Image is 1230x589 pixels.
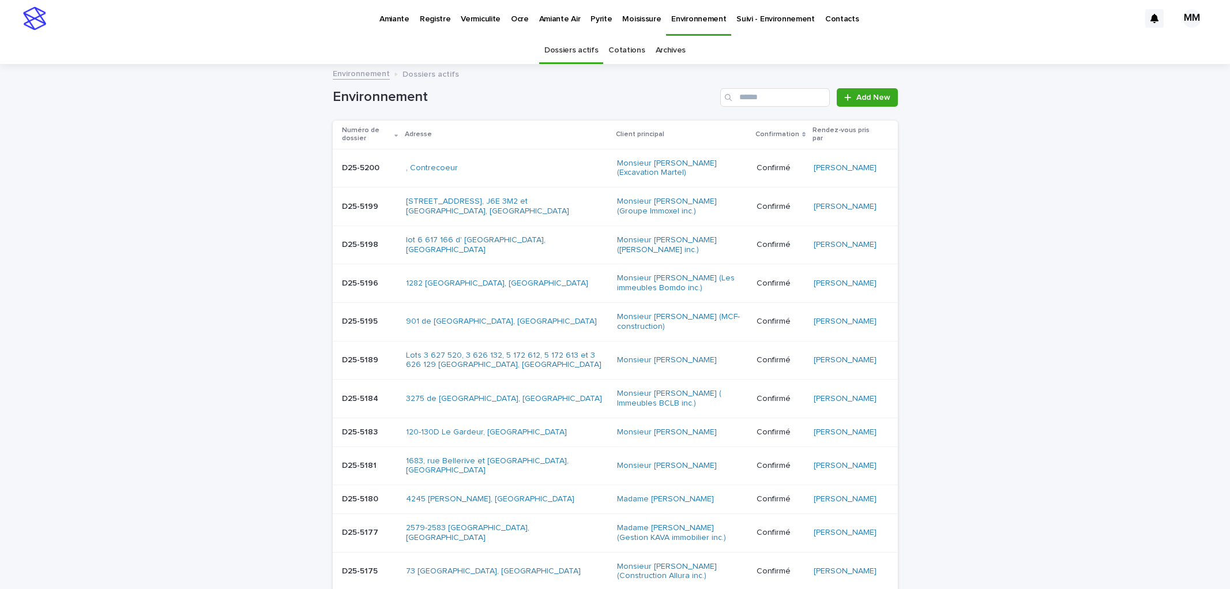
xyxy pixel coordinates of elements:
p: Client principal [616,128,664,141]
input: Search [720,88,830,107]
img: stacker-logo-s-only.png [23,7,46,30]
a: 1683, rue Bellerive et [GEOGRAPHIC_DATA], [GEOGRAPHIC_DATA] [406,456,608,476]
p: D25-5184 [342,392,381,404]
p: D25-5195 [342,314,380,327]
a: Dossiers actifs [544,37,598,64]
a: Monsieur [PERSON_NAME] [617,461,717,471]
a: Archives [656,37,686,64]
a: Monsieur [PERSON_NAME] (Groupe Immoxel inc.) [617,197,747,216]
p: Confirmé [757,279,804,288]
p: D25-5199 [342,200,381,212]
a: Environnement [333,66,390,80]
a: 73 [GEOGRAPHIC_DATA], [GEOGRAPHIC_DATA] [406,567,581,576]
p: Confirmé [757,355,804,365]
p: D25-5196 [342,276,381,288]
a: 1282 [GEOGRAPHIC_DATA], [GEOGRAPHIC_DATA] [406,279,588,288]
p: D25-5183 [342,425,380,437]
p: D25-5200 [342,161,382,173]
a: [PERSON_NAME] [814,355,877,365]
p: Confirmé [757,240,804,250]
tr: D25-5180D25-5180 4245 [PERSON_NAME], [GEOGRAPHIC_DATA] Madame [PERSON_NAME] Confirmé[PERSON_NAME] [333,485,898,514]
a: [PERSON_NAME] [814,202,877,212]
a: Monsieur [PERSON_NAME] ([PERSON_NAME] inc.) [617,235,747,255]
tr: D25-5181D25-5181 1683, rue Bellerive et [GEOGRAPHIC_DATA], [GEOGRAPHIC_DATA] Monsieur [PERSON_NAM... [333,447,898,485]
a: Monsieur [PERSON_NAME] (Construction Allura inc.) [617,562,747,582]
p: Confirmé [757,427,804,437]
tr: D25-5177D25-5177 2579-2583 [GEOGRAPHIC_DATA], [GEOGRAPHIC_DATA] Madame [PERSON_NAME] (Gestion KAV... [333,513,898,552]
a: [PERSON_NAME] [814,394,877,404]
a: Add New [837,88,897,107]
tr: D25-5189D25-5189 Lots 3 627 520, 3 626 132, 5 172 612, 5 172 613 et 3 626 129 [GEOGRAPHIC_DATA], ... [333,341,898,380]
div: MM [1183,9,1201,28]
a: [PERSON_NAME] [814,427,877,437]
p: Confirmé [757,567,804,576]
a: [PERSON_NAME] [814,240,877,250]
a: 4245 [PERSON_NAME], [GEOGRAPHIC_DATA] [406,494,574,504]
p: D25-5181 [342,459,379,471]
a: [PERSON_NAME] [814,279,877,288]
p: D25-5177 [342,526,381,538]
p: Confirmé [757,494,804,504]
p: Confirmé [757,202,804,212]
a: Monsieur [PERSON_NAME] (Excavation Martel) [617,159,747,178]
tr: D25-5196D25-5196 1282 [GEOGRAPHIC_DATA], [GEOGRAPHIC_DATA] Monsieur [PERSON_NAME] (Les immeubles ... [333,264,898,303]
p: Numéro de dossier [342,124,392,145]
a: Madame [PERSON_NAME] (Gestion KAVA immobilier inc.) [617,523,747,543]
a: [PERSON_NAME] [814,567,877,576]
tr: D25-5183D25-5183 120-130D Le Gardeur, [GEOGRAPHIC_DATA] Monsieur [PERSON_NAME] Confirmé[PERSON_NAME] [333,418,898,447]
tr: D25-5195D25-5195 901 de [GEOGRAPHIC_DATA], [GEOGRAPHIC_DATA] Monsieur [PERSON_NAME] (MCF-construc... [333,302,898,341]
a: [PERSON_NAME] [814,163,877,173]
a: [PERSON_NAME] [814,317,877,327]
a: lot 6 617 166 d' [GEOGRAPHIC_DATA], [GEOGRAPHIC_DATA] [406,235,608,255]
p: Confirmé [757,461,804,471]
p: Confirmé [757,163,804,173]
tr: D25-5198D25-5198 lot 6 617 166 d' [GEOGRAPHIC_DATA], [GEOGRAPHIC_DATA] Monsieur [PERSON_NAME] ([P... [333,226,898,264]
span: Add New [856,93,890,102]
p: Confirmation [755,128,799,141]
tr: D25-5200D25-5200 , Contrecoeur Monsieur [PERSON_NAME] (Excavation Martel) Confirmé[PERSON_NAME] [333,149,898,187]
p: Confirmé [757,317,804,327]
a: 3275 de [GEOGRAPHIC_DATA], [GEOGRAPHIC_DATA] [406,394,602,404]
a: Madame [PERSON_NAME] [617,494,714,504]
p: D25-5175 [342,564,380,576]
p: Dossiers actifs [403,67,459,80]
a: 2579-2583 [GEOGRAPHIC_DATA], [GEOGRAPHIC_DATA] [406,523,608,543]
p: D25-5180 [342,492,381,504]
p: Confirmé [757,528,804,538]
tr: D25-5199D25-5199 [STREET_ADDRESS], J6E 3M2 et [GEOGRAPHIC_DATA], [GEOGRAPHIC_DATA] Monsieur [PERS... [333,187,898,226]
a: Monsieur [PERSON_NAME] [617,355,717,365]
a: , Contrecoeur [406,163,458,173]
a: Monsieur [PERSON_NAME] [617,427,717,437]
a: [PERSON_NAME] [814,528,877,538]
p: D25-5198 [342,238,381,250]
a: Lots 3 627 520, 3 626 132, 5 172 612, 5 172 613 et 3 626 129 [GEOGRAPHIC_DATA], [GEOGRAPHIC_DATA] [406,351,608,370]
a: 901 de [GEOGRAPHIC_DATA], [GEOGRAPHIC_DATA] [406,317,597,327]
h1: Environnement [333,89,716,106]
a: Cotations [608,37,645,64]
a: Monsieur [PERSON_NAME] (Les immeubles Bomdo inc.) [617,273,747,293]
p: Adresse [405,128,432,141]
tr: D25-5184D25-5184 3275 de [GEOGRAPHIC_DATA], [GEOGRAPHIC_DATA] Monsieur [PERSON_NAME] ( Immeubles ... [333,380,898,418]
a: [STREET_ADDRESS], J6E 3M2 et [GEOGRAPHIC_DATA], [GEOGRAPHIC_DATA] [406,197,608,216]
p: Rendez-vous pris par [813,124,879,145]
a: [PERSON_NAME] [814,494,877,504]
a: Monsieur [PERSON_NAME] ( Immeubles BCLB inc.) [617,389,747,408]
a: Monsieur [PERSON_NAME] (MCF-construction) [617,312,747,332]
a: [PERSON_NAME] [814,461,877,471]
a: 120-130D Le Gardeur, [GEOGRAPHIC_DATA] [406,427,567,437]
p: Confirmé [757,394,804,404]
p: D25-5189 [342,353,381,365]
